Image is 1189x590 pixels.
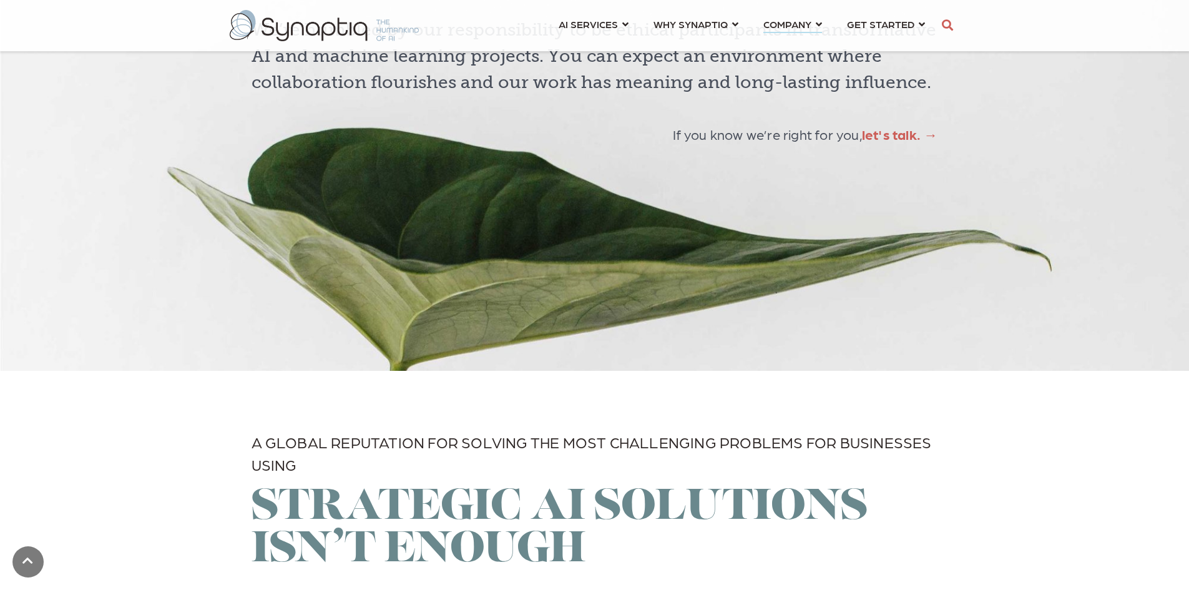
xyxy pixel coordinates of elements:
[230,10,419,41] img: synaptiq logo-2
[559,12,629,36] a: AI SERVICES
[653,12,738,36] a: WHY SYNAPTIQ
[862,125,917,142] a: let's talk
[763,16,811,32] span: COMPANY
[653,16,728,32] span: WHY SYNAPTIQ
[546,3,937,48] nav: menu
[252,487,868,572] span: strategic AI solutions isn’t enough
[847,12,925,36] a: GET STARTED
[673,125,861,142] span: If you know we’re right for you,
[763,12,822,36] a: COMPANY
[559,16,618,32] span: AI SERVICES
[252,431,938,476] p: A global reputation for solving the most challenging problems for businesses using
[917,125,938,142] a: . →
[847,16,914,32] span: GET STARTED
[252,19,936,92] span: We’re humbled by our responsibility to be ethical participants in transformative AI and machine l...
